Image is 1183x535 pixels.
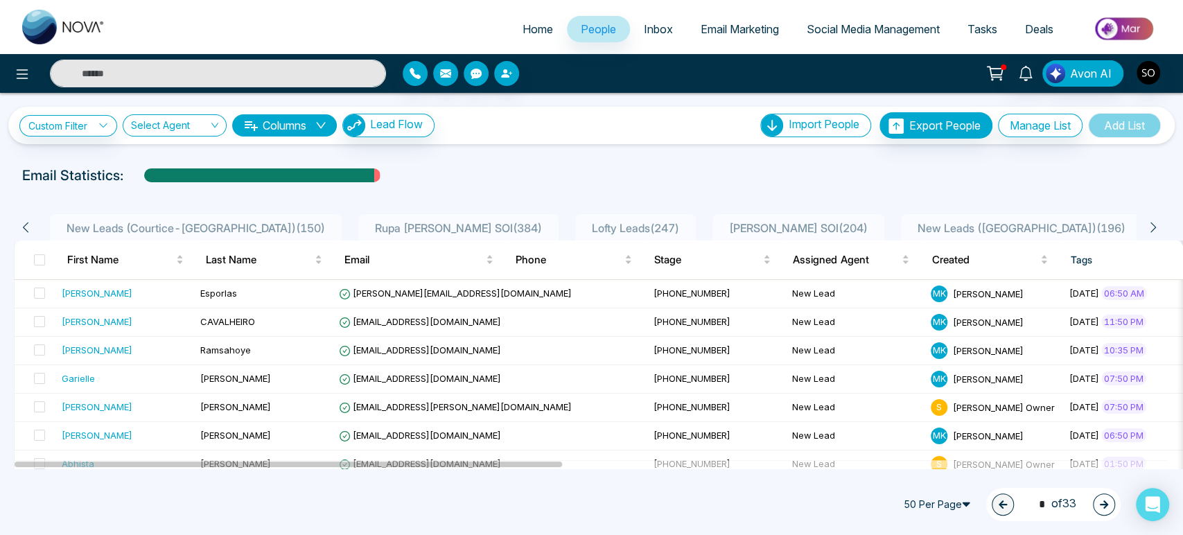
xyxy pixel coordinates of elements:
span: S [931,399,947,416]
span: Home [523,22,553,36]
span: Tasks [967,22,997,36]
span: 07:50 PM [1101,371,1146,385]
th: Stage [643,240,782,279]
span: [PHONE_NUMBER] [654,288,730,299]
span: Esporlas [200,288,237,299]
td: New Lead [787,394,925,422]
span: [PERSON_NAME] [200,373,271,384]
a: Custom Filter [19,115,117,137]
span: CAVALHEIRO [200,316,255,327]
a: Home [509,16,567,42]
button: Manage List [998,114,1083,137]
span: Phone [516,252,622,268]
span: Deals [1025,22,1053,36]
p: Email Statistics: [22,165,123,186]
img: Market-place.gif [1074,13,1175,44]
td: New Lead [787,422,925,450]
span: [DATE] [1069,458,1099,469]
span: Assigned Agent [793,252,899,268]
span: 50 Per Page [897,493,981,516]
span: 11:50 PM [1101,315,1146,328]
span: down [315,120,326,131]
span: [DATE] [1069,401,1099,412]
span: [DATE] [1069,288,1099,299]
th: Phone [505,240,643,279]
td: New Lead [787,365,925,394]
span: [EMAIL_ADDRESS][DOMAIN_NAME] [339,316,501,327]
span: [PERSON_NAME] [200,458,271,469]
a: Tasks [954,16,1011,42]
span: 06:50 AM [1101,286,1147,300]
span: New Leads (Courtice-[GEOGRAPHIC_DATA]) ( 150 ) [61,221,331,235]
img: Lead Flow [343,114,365,137]
a: Inbox [630,16,687,42]
span: [PHONE_NUMBER] [654,373,730,384]
span: Export People [909,119,981,132]
td: New Lead [787,337,925,365]
span: 10:35 PM [1101,343,1146,357]
span: Lead Flow [370,117,423,131]
span: People [581,22,616,36]
img: Nova CRM Logo [22,10,105,44]
th: Last Name [195,240,333,279]
span: M K [931,286,947,302]
img: User Avatar [1137,61,1160,85]
button: Export People [879,112,992,139]
span: M K [931,342,947,359]
span: S [931,456,947,473]
span: 06:50 PM [1101,428,1146,442]
span: Inbox [644,22,673,36]
a: Lead FlowLead Flow [337,114,435,137]
span: [PHONE_NUMBER] [654,430,730,441]
span: Import People [789,117,859,131]
div: [PERSON_NAME] [62,343,132,357]
span: [DATE] [1069,344,1099,356]
th: First Name [56,240,195,279]
span: Email [344,252,483,268]
span: Lofty Leads ( 247 ) [586,221,685,235]
th: Assigned Agent [782,240,920,279]
a: Social Media Management [793,16,954,42]
span: Rupa [PERSON_NAME] SOI ( 384 ) [369,221,547,235]
button: Columnsdown [232,114,337,137]
span: First Name [67,252,173,268]
div: [PERSON_NAME] [62,428,132,442]
td: New Lead [787,308,925,337]
span: M K [931,371,947,387]
th: Email [333,240,505,279]
span: M K [931,314,947,331]
td: New Lead [787,280,925,308]
span: M K [931,428,947,444]
span: 07:50 PM [1101,400,1146,414]
span: Avon AI [1070,65,1112,82]
span: 01:50 PM [1101,457,1146,471]
div: [PERSON_NAME] [62,286,132,300]
span: [PERSON_NAME] [953,316,1024,327]
span: [PHONE_NUMBER] [654,344,730,356]
span: [EMAIL_ADDRESS][DOMAIN_NAME] [339,430,501,441]
span: [PERSON_NAME] [953,373,1024,384]
span: [PHONE_NUMBER] [654,316,730,327]
span: Email Marketing [701,22,779,36]
div: [PERSON_NAME] [62,315,132,328]
div: Garielle [62,371,95,385]
img: Lead Flow [1046,64,1065,83]
button: Lead Flow [342,114,435,137]
span: [PERSON_NAME] Owner [953,401,1055,412]
span: Created [931,252,1037,268]
a: People [567,16,630,42]
span: [DATE] [1069,316,1099,327]
span: Stage [654,252,760,268]
span: [PERSON_NAME] [953,288,1024,299]
span: Ramsahoye [200,344,251,356]
span: [EMAIL_ADDRESS][PERSON_NAME][DOMAIN_NAME] [339,401,572,412]
button: Avon AI [1042,60,1123,87]
span: New Leads ([GEOGRAPHIC_DATA]) ( 196 ) [912,221,1131,235]
div: Open Intercom Messenger [1136,488,1169,521]
span: [EMAIL_ADDRESS][DOMAIN_NAME] [339,458,501,469]
span: [PERSON_NAME] [200,401,271,412]
td: New Lead [787,450,925,479]
span: [PHONE_NUMBER] [654,458,730,469]
div: Abhista [62,457,94,471]
a: Deals [1011,16,1067,42]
